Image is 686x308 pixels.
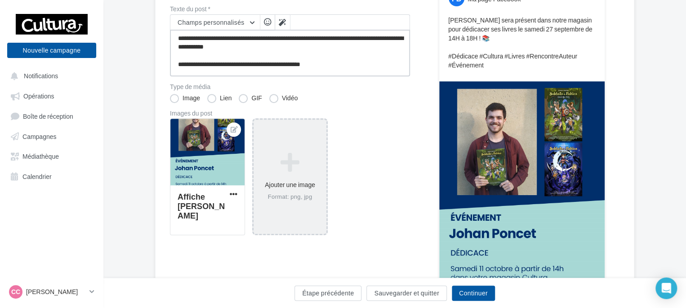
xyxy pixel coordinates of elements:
[207,94,232,103] label: Lien
[269,94,298,103] label: Vidéo
[24,72,58,80] span: Notifications
[452,286,495,301] button: Continuer
[11,287,20,296] span: CC
[22,132,57,140] span: Campagnes
[23,92,54,100] span: Opérations
[5,147,98,164] a: Médiathèque
[5,107,98,124] a: Boîte de réception
[448,16,596,70] p: [PERSON_NAME] sera présent dans notre magasin pour dédicacer ses livres le samedi 27 septembre de...
[23,112,73,120] span: Boîte de réception
[22,152,59,160] span: Médiathèque
[5,67,94,84] button: Notifications
[170,6,410,12] label: Texte du post *
[178,18,245,26] span: Champs personnalisés
[178,192,225,220] div: Affiche [PERSON_NAME]
[655,277,677,299] div: Open Intercom Messenger
[7,43,96,58] button: Nouvelle campagne
[170,94,200,103] label: Image
[170,84,410,90] label: Type de média
[294,286,361,301] button: Étape précédente
[22,172,52,180] span: Calendrier
[239,94,262,103] label: GIF
[5,128,98,144] a: Campagnes
[170,15,260,30] button: Champs personnalisés
[5,87,98,103] a: Opérations
[26,287,86,296] p: [PERSON_NAME]
[5,168,98,184] a: Calendrier
[7,283,96,300] a: CC [PERSON_NAME]
[366,286,446,301] button: Sauvegarder et quitter
[170,110,410,116] div: Images du post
